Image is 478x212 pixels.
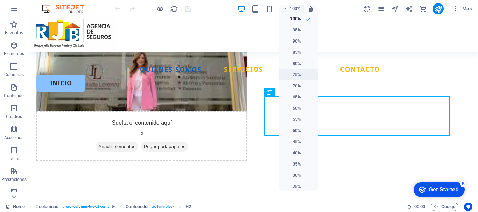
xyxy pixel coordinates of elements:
h6: 75% [283,71,301,79]
h6: 95% [283,26,301,34]
h6: 65% [283,93,301,101]
h6: 100% [283,15,301,23]
h6: 40% [283,149,301,157]
h6: 60% [283,104,301,112]
span: Añadir elementos [68,124,110,134]
span: Pegar portapapeles [113,124,160,134]
div: Suelta el contenido aquí [8,94,219,144]
h6: 30% [283,171,301,180]
h6: 90% [283,37,301,45]
h6: 85% [283,48,301,57]
h6: 80% [283,59,301,68]
div: 5 [52,1,59,8]
h6: 25% [283,182,301,191]
h6: 55% [283,115,301,124]
h6: 70% [283,82,301,90]
h6: 45% [283,138,301,146]
div: Get Started 5 items remaining, 0% complete [6,3,57,18]
h6: 50% [283,126,301,135]
div: Get Started [21,8,51,14]
h6: 35% [283,160,301,168]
